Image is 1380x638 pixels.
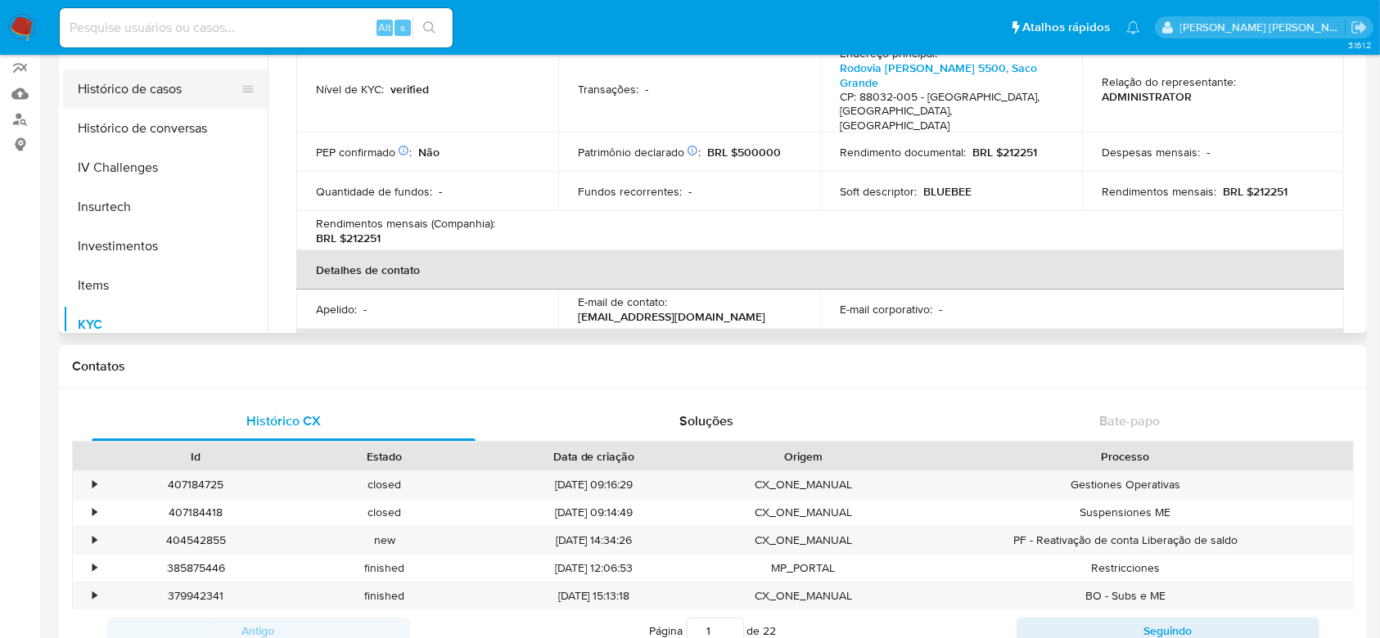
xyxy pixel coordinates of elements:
div: Suspensiones ME [898,499,1353,526]
p: Quantidade de fundos : [316,184,432,199]
button: Investimentos [63,227,268,266]
p: [EMAIL_ADDRESS][DOMAIN_NAME] [578,309,765,324]
a: Notificações [1126,20,1140,34]
div: Estado [302,448,468,465]
div: MP_PORTAL [709,555,898,582]
h1: Contatos [72,358,1354,375]
button: KYC [63,305,268,344]
p: - [645,82,648,97]
div: • [92,477,97,492]
div: CX_ONE_MANUAL [709,527,898,554]
div: CX_ONE_MANUAL [709,582,898,609]
div: 385875446 [101,555,291,582]
div: new [291,527,480,554]
p: Não [418,145,440,159]
p: - [1206,145,1210,159]
div: finished [291,582,480,609]
span: Soluções [679,411,733,430]
p: Apelido : [316,302,357,317]
div: [DATE] 14:34:26 [479,527,709,554]
div: • [92,505,97,520]
div: • [92,588,97,604]
span: Histórico CX [246,411,321,430]
div: CX_ONE_MANUAL [709,499,898,526]
div: [DATE] 12:06:53 [479,555,709,582]
p: ADMINISTRATOR [1102,89,1192,104]
input: Pesquise usuários ou casos... [60,17,453,38]
div: closed [291,499,480,526]
p: BRL $212251 [316,231,381,245]
p: Despesas mensais : [1102,145,1200,159]
div: Restricciones [898,555,1353,582]
p: BRL $212251 [972,145,1037,159]
p: Nível de KYC : [316,82,384,97]
p: E-mail corporativo : [840,302,932,317]
th: Dados do Representante Legal / Procurador [296,329,1344,368]
div: finished [291,555,480,582]
div: [DATE] 09:14:49 [479,499,709,526]
p: Rendimentos mensais : [1102,184,1216,199]
div: BO - Subs e ME [898,582,1353,609]
p: Relação do representante : [1102,74,1236,89]
div: • [92,532,97,548]
p: Patrimônio declarado : [578,145,701,159]
button: IV Challenges [63,148,268,187]
p: - [688,184,692,199]
p: Rendimentos mensais (Companhia) : [316,216,495,231]
div: Processo [909,448,1342,465]
p: Transações : [578,82,638,97]
button: Histórico de casos [63,70,255,109]
span: Bate-papo [1099,411,1160,430]
th: Detalhes de contato [296,250,1344,290]
div: Gestiones Operativas [898,471,1353,498]
div: Origem [720,448,886,465]
div: Data de criação [490,448,697,465]
p: verified [390,82,429,97]
div: Id [113,448,279,465]
p: BRL $212251 [1223,184,1288,199]
p: Fundos recorrentes : [578,184,682,199]
p: Rendimento documental : [840,145,966,159]
div: • [92,560,97,576]
p: PEP confirmado : [316,145,412,159]
div: PF - Reativação de conta Liberação de saldo [898,527,1353,554]
div: 404542855 [101,527,291,554]
div: [DATE] 15:13:18 [479,582,709,609]
span: 3.161.2 [1348,38,1372,52]
button: Histórico de conversas [63,109,268,148]
div: 407184418 [101,499,291,526]
button: Items [63,266,268,305]
p: BRL $500000 [707,145,781,159]
p: Soft descriptor : [840,184,917,199]
p: - [439,184,442,199]
div: 407184725 [101,471,291,498]
span: Alt [378,20,391,35]
span: s [400,20,405,35]
a: Sair [1351,19,1368,36]
div: 379942341 [101,582,291,609]
p: andrea.asantos@mercadopago.com.br [1180,20,1346,35]
button: Insurtech [63,187,268,227]
div: [DATE] 09:16:29 [479,471,709,498]
p: BLUEBEE [923,184,972,199]
h4: CP: 88032-005 - [GEOGRAPHIC_DATA], [GEOGRAPHIC_DATA], [GEOGRAPHIC_DATA] [840,90,1056,133]
p: - [363,302,367,317]
p: - [939,302,942,317]
div: CX_ONE_MANUAL [709,471,898,498]
a: Rodovia [PERSON_NAME] 5500, Saco Grande [840,60,1037,91]
button: search-icon [413,16,446,39]
span: Atalhos rápidos [1022,19,1110,36]
div: closed [291,471,480,498]
p: E-mail de contato : [578,294,667,309]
